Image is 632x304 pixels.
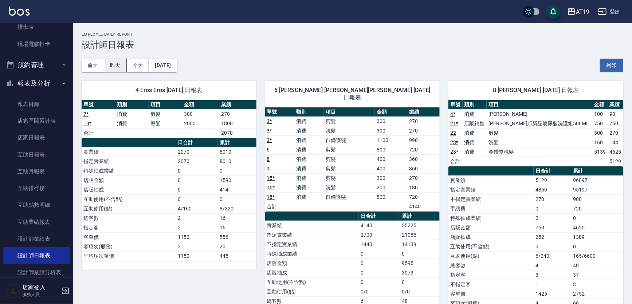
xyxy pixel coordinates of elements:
[359,277,400,287] td: 0
[176,175,218,185] td: 0
[534,213,571,223] td: 0
[22,291,59,298] p: 服務人員
[463,128,487,138] td: 消費
[274,87,431,101] span: 6 [PERSON_NAME] [PERSON_NAME][PERSON_NAME] [DATE] 日報表
[407,164,440,173] td: 360
[448,194,534,204] td: 不指定實業績
[115,100,149,110] th: 類別
[82,232,176,242] td: 客單價
[595,5,623,19] button: 登出
[82,194,176,204] td: 互助使用(不含點)
[375,192,407,202] td: 800
[324,164,375,173] td: 剪髮
[265,277,359,287] td: 互助使用(不含點)
[534,251,571,261] td: 6/240
[176,194,218,204] td: 0
[265,268,359,277] td: 店販抽成
[265,221,359,230] td: 實業績
[359,268,400,277] td: 0
[600,59,623,72] button: 列印
[104,59,127,72] button: 昨天
[267,156,270,162] a: 8
[115,119,149,128] td: 消費
[448,185,534,194] td: 指定實業績
[592,119,608,128] td: 750
[571,232,623,242] td: 1389
[448,175,534,185] td: 實業績
[448,289,534,299] td: 客單價
[592,128,608,138] td: 300
[463,100,487,110] th: 類別
[448,213,534,223] td: 特殊抽成業績
[592,138,608,147] td: 160
[448,100,623,166] table: a dense table
[571,166,623,176] th: 累計
[592,100,608,110] th: 金額
[3,129,70,146] a: 店家日報表
[457,87,615,94] span: 8 [PERSON_NAME] [DATE] 日報表
[265,258,359,268] td: 店販金額
[3,55,70,74] button: 預約管理
[534,166,571,176] th: 日合計
[176,138,218,147] th: 日合計
[375,135,407,145] td: 1100
[176,242,218,251] td: 2
[487,128,592,138] td: 剪髮
[219,119,256,128] td: 1800
[176,213,218,223] td: 2
[176,204,218,213] td: 4/160
[375,164,407,173] td: 400
[359,240,400,249] td: 1440
[176,185,218,194] td: 0
[176,232,218,242] td: 1150
[375,154,407,164] td: 400
[265,202,295,211] td: 合計
[608,119,623,128] td: 750
[400,287,440,296] td: 0/0
[176,157,218,166] td: 2070
[218,194,256,204] td: 0
[265,230,359,240] td: 指定實業績
[3,180,70,197] a: 互助排行榜
[571,223,623,232] td: 4625
[359,212,400,221] th: 日合計
[576,7,589,16] div: AT19
[534,194,571,204] td: 270
[176,223,218,232] td: 2
[448,204,534,213] td: 手續費
[324,117,375,126] td: 剪髮
[375,126,407,135] td: 300
[448,251,534,261] td: 互助使用(點)
[324,145,375,154] td: 剪髮
[265,107,440,212] table: a dense table
[359,249,400,258] td: 0
[82,251,176,261] td: 平均項次單價
[448,270,534,280] td: 指定客
[294,192,324,202] td: 消費
[294,183,324,192] td: 消費
[82,100,115,110] th: 單號
[592,109,608,119] td: 100
[9,7,30,16] img: Logo
[571,204,623,213] td: 720
[218,213,256,223] td: 16
[82,175,176,185] td: 店販金額
[82,185,176,194] td: 店販抽成
[400,258,440,268] td: 9595
[3,214,70,230] a: 互助業績報表
[265,287,359,296] td: 互助使用(點)
[487,119,592,128] td: [PERSON_NAME]斯新品玻尿酸洗護組500ML
[3,74,70,93] button: 報表及分析
[267,166,270,171] a: 9
[400,249,440,258] td: 0
[487,100,592,110] th: 項目
[448,261,534,270] td: 總客數
[407,135,440,145] td: 990
[571,251,623,261] td: 165/6600
[149,59,177,72] button: [DATE]
[3,230,70,247] a: 設計師業績表
[218,223,256,232] td: 16
[324,173,375,183] td: 剪髮
[375,183,407,192] td: 200
[487,147,592,157] td: 金鑽雙棍髮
